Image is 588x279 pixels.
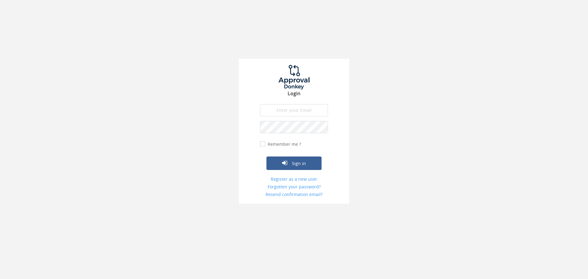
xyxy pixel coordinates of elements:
input: Enter your Email [260,104,328,116]
img: logo.png [271,65,317,89]
a: Resend confirmation email? [260,191,328,198]
a: Register as a new user [260,176,328,182]
a: Forgotten your password? [260,184,328,190]
button: Sign in [266,156,322,170]
label: Remember me ? [266,141,301,147]
h3: Login [239,91,349,96]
